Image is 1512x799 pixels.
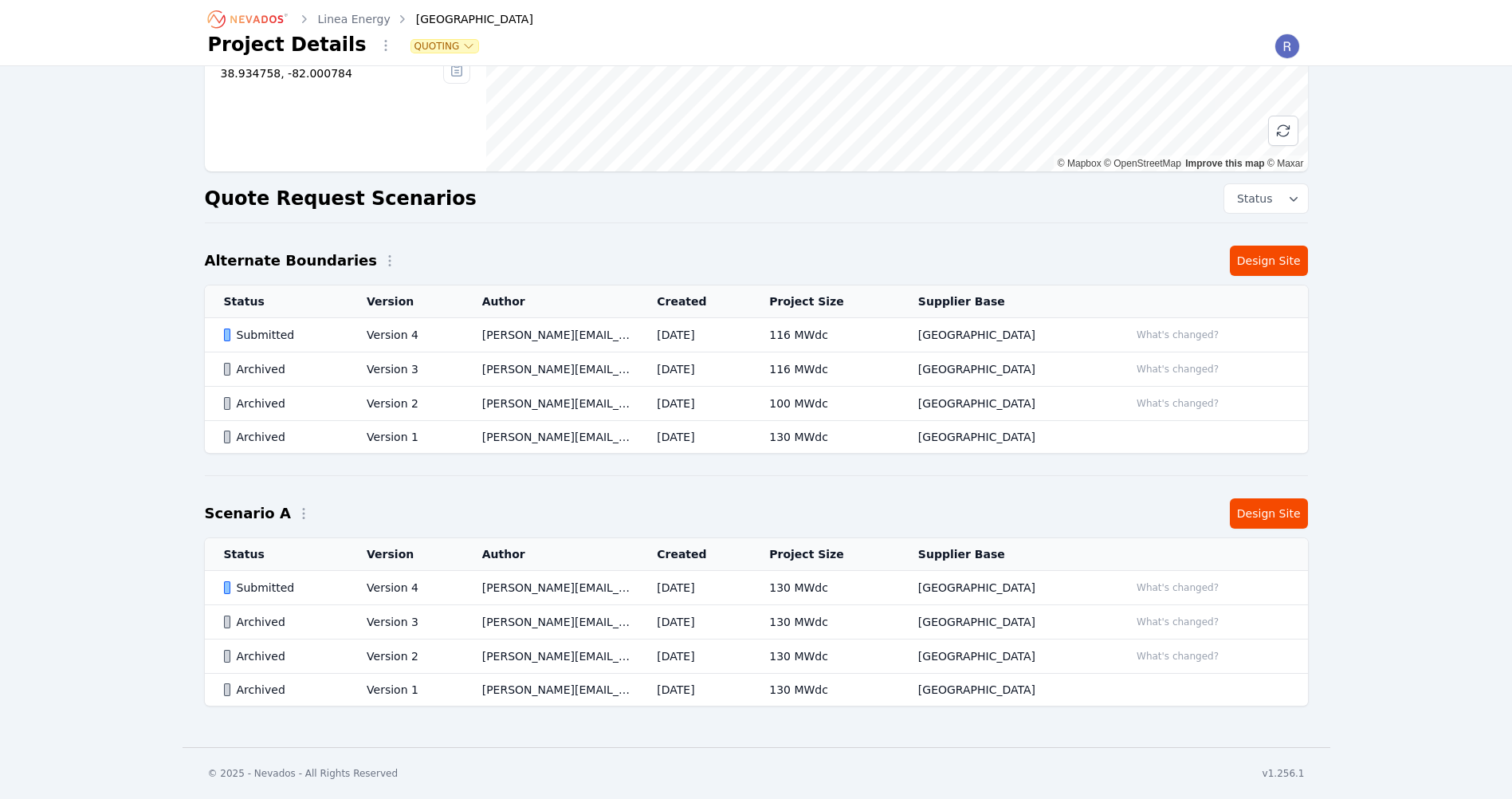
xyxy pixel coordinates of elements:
[463,538,638,571] th: Author
[1274,33,1300,59] img: Riley Caron
[224,429,340,445] div: Archived
[750,352,899,387] td: 116 MWdc
[224,682,340,698] div: Archived
[750,538,899,571] th: Project Size
[224,614,340,630] div: Archived
[899,538,1110,571] th: Supplier Base
[348,285,463,318] th: Version
[638,421,750,454] td: [DATE]
[205,605,1308,640] tr: ArchivedVersion 3[PERSON_NAME][EMAIL_ADDRESS][PERSON_NAME][DOMAIN_NAME][DATE]130 MWdc[GEOGRAPHIC_...
[1185,158,1264,169] a: Improve this map
[638,605,750,640] td: [DATE]
[750,640,899,674] td: 130 MWdc
[899,352,1110,387] td: [GEOGRAPHIC_DATA]
[205,318,1308,352] tr: SubmittedVersion 4[PERSON_NAME][EMAIL_ADDRESS][PERSON_NAME][DOMAIN_NAME][DATE]116 MWdc[GEOGRAPHIC...
[899,387,1110,421] td: [GEOGRAPHIC_DATA]
[1129,326,1226,344] button: What's changed?
[348,571,463,605] td: Version 4
[899,318,1110,352] td: [GEOGRAPHIC_DATA]
[750,421,899,454] td: 130 MWdc
[224,580,340,596] div: Submitted
[205,186,477,211] h2: Quote Request Scenarios
[899,674,1110,707] td: [GEOGRAPHIC_DATA]
[348,352,463,387] td: Version 3
[1129,579,1226,596] button: What's changed?
[1129,360,1226,378] button: What's changed?
[224,327,340,343] div: Submitted
[463,605,638,640] td: [PERSON_NAME][EMAIL_ADDRESS][PERSON_NAME][DOMAIN_NAME]
[463,318,638,352] td: [PERSON_NAME][EMAIL_ADDRESS][PERSON_NAME][DOMAIN_NAME]
[1231,191,1273,207] span: Status
[1267,158,1304,169] a: Maxar
[224,396,340,411] div: Archived
[394,11,533,27] div: [GEOGRAPHIC_DATA]
[348,605,463,640] td: Version 3
[638,318,750,352] td: [DATE]
[411,40,479,53] button: Quoting
[205,502,291,525] h2: Scenario A
[899,640,1110,674] td: [GEOGRAPHIC_DATA]
[348,640,463,674] td: Version 2
[638,640,750,674] td: [DATE]
[463,285,638,318] th: Author
[463,571,638,605] td: [PERSON_NAME][EMAIL_ADDRESS][PERSON_NAME][DOMAIN_NAME]
[205,250,378,272] h2: Alternate Boundaries
[638,285,750,318] th: Created
[348,421,463,454] td: Version 1
[318,11,391,27] a: Linea Energy
[205,640,1308,674] tr: ArchivedVersion 2[PERSON_NAME][EMAIL_ADDRESS][PERSON_NAME][DOMAIN_NAME][DATE]130 MWdc[GEOGRAPHIC_...
[208,32,367,57] h1: Project Details
[205,538,348,571] th: Status
[205,571,1308,605] tr: SubmittedVersion 4[PERSON_NAME][EMAIL_ADDRESS][PERSON_NAME][DOMAIN_NAME][DATE]130 MWdc[GEOGRAPHIC...
[1230,246,1308,276] a: Design Site
[463,421,638,454] td: [PERSON_NAME][EMAIL_ADDRESS][PERSON_NAME][DOMAIN_NAME]
[750,605,899,640] td: 130 MWdc
[1058,158,1102,169] a: Mapbox
[205,387,1308,421] tr: ArchivedVersion 2[PERSON_NAME][EMAIL_ADDRESS][PERSON_NAME][DOMAIN_NAME][DATE]100 MWdc[GEOGRAPHIC_...
[750,674,899,707] td: 130 MWdc
[463,387,638,421] td: [PERSON_NAME][EMAIL_ADDRESS][PERSON_NAME][DOMAIN_NAME]
[224,361,340,377] div: Archived
[1129,613,1226,631] button: What's changed?
[899,421,1110,454] td: [GEOGRAPHIC_DATA]
[750,387,899,421] td: 100 MWdc
[638,352,750,387] td: [DATE]
[224,648,340,664] div: Archived
[1129,395,1226,412] button: What's changed?
[348,674,463,707] td: Version 1
[638,538,750,571] th: Created
[208,767,399,780] div: © 2025 - Nevados - All Rights Reserved
[221,65,444,81] div: 38.934758, -82.000784
[899,605,1110,640] td: [GEOGRAPHIC_DATA]
[750,285,899,318] th: Project Size
[348,538,463,571] th: Version
[1263,767,1305,780] div: v1.256.1
[348,387,463,421] td: Version 2
[205,674,1308,707] tr: ArchivedVersion 1[PERSON_NAME][EMAIL_ADDRESS][PERSON_NAME][DOMAIN_NAME][DATE]130 MWdc[GEOGRAPHIC_...
[638,387,750,421] td: [DATE]
[899,571,1110,605] td: [GEOGRAPHIC_DATA]
[205,421,1308,454] tr: ArchivedVersion 1[PERSON_NAME][EMAIL_ADDRESS][PERSON_NAME][DOMAIN_NAME][DATE]130 MWdc[GEOGRAPHIC_...
[205,285,348,318] th: Status
[899,285,1110,318] th: Supplier Base
[205,352,1308,387] tr: ArchivedVersion 3[PERSON_NAME][EMAIL_ADDRESS][PERSON_NAME][DOMAIN_NAME][DATE]116 MWdc[GEOGRAPHIC_...
[638,571,750,605] td: [DATE]
[463,674,638,707] td: [PERSON_NAME][EMAIL_ADDRESS][PERSON_NAME][DOMAIN_NAME]
[1230,498,1308,529] a: Design Site
[208,6,533,32] nav: Breadcrumb
[463,352,638,387] td: [PERSON_NAME][EMAIL_ADDRESS][PERSON_NAME][DOMAIN_NAME]
[1104,158,1181,169] a: OpenStreetMap
[750,571,899,605] td: 130 MWdc
[638,674,750,707] td: [DATE]
[1129,647,1226,665] button: What's changed?
[463,640,638,674] td: [PERSON_NAME][EMAIL_ADDRESS][PERSON_NAME][DOMAIN_NAME]
[348,318,463,352] td: Version 4
[750,318,899,352] td: 116 MWdc
[1224,184,1308,213] button: Status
